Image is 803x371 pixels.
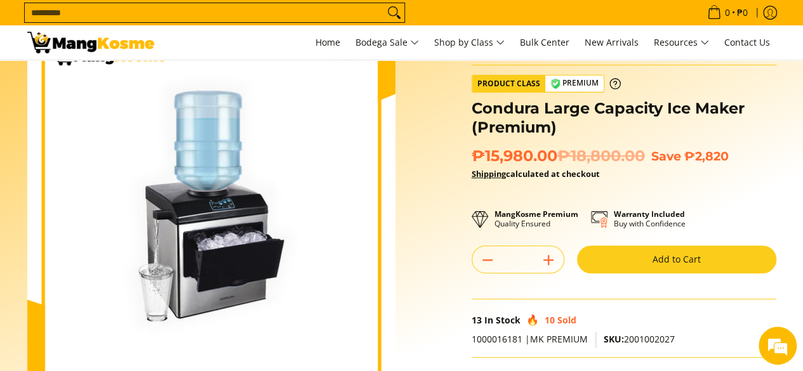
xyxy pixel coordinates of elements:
strong: Warranty Included [614,209,685,219]
span: Home [315,36,340,48]
p: Buy with Confidence [614,209,686,228]
span: Bodega Sale [355,35,419,51]
span: • [703,6,752,20]
del: ₱18,800.00 [557,146,645,166]
p: Quality Ensured [494,209,578,228]
span: ₱15,980.00 [472,146,645,166]
button: Subtract [472,250,503,270]
span: 10 [545,314,555,326]
textarea: Type your message and hit 'Enter' [6,241,242,285]
span: Premium [545,75,604,91]
span: 2001002027 [604,333,675,345]
span: ₱0 [735,8,750,17]
span: Shop by Class [434,35,505,51]
button: Add [533,250,564,270]
button: Add to Cart [577,245,776,273]
div: Chat with us now [66,71,213,88]
span: In Stock [484,314,521,326]
a: Bodega Sale [349,25,425,60]
img: GET THIS ASAP: Condura Large Capacity Ice Maker (Premium) l Mang Kosme [27,32,154,53]
a: Resources [647,25,715,60]
span: Bulk Center [520,36,569,48]
nav: Main Menu [167,25,776,60]
img: premium-badge-icon.webp [550,79,561,89]
span: ₱2,820 [684,148,729,164]
a: New Arrivals [578,25,645,60]
span: Product Class [472,75,545,92]
span: 0 [723,8,732,17]
a: Shop by Class [428,25,511,60]
a: Bulk Center [514,25,576,60]
span: Sold [557,314,576,326]
button: Search [384,3,404,22]
span: Save [651,148,681,164]
a: Contact Us [718,25,776,60]
span: Contact Us [724,36,770,48]
h1: Condura Large Capacity Ice Maker (Premium) [472,99,776,137]
span: 13 [472,314,482,326]
a: Shipping [472,168,506,179]
span: SKU: [604,333,624,345]
a: Product Class Premium [472,75,621,93]
span: We're online! [74,107,175,235]
strong: MangKosme Premium [494,209,578,219]
div: Minimize live chat window [208,6,239,37]
a: Home [309,25,347,60]
strong: calculated at checkout [472,168,600,179]
span: New Arrivals [585,36,639,48]
span: 1000016181 |MK PREMIUM [472,333,588,345]
span: Resources [654,35,709,51]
